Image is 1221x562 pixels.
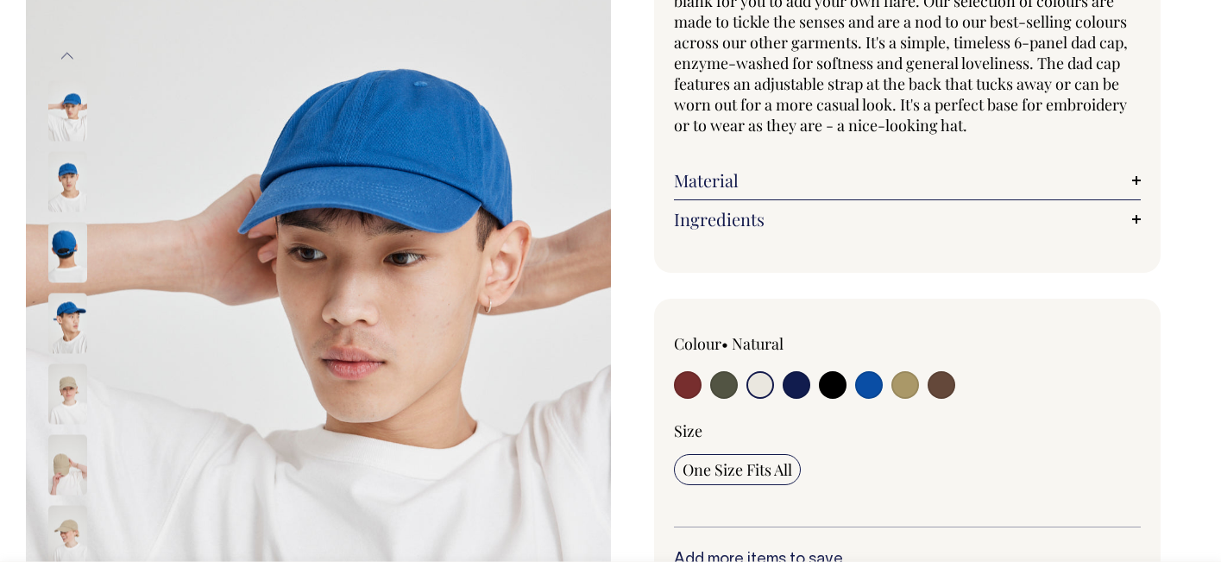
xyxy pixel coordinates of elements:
[48,80,87,141] img: worker-blue
[48,363,87,424] img: washed-khaki
[674,454,801,485] input: One Size Fits All
[674,333,861,354] div: Colour
[674,170,1142,191] a: Material
[54,37,80,76] button: Previous
[48,434,87,495] img: washed-khaki
[48,293,87,353] img: worker-blue
[674,209,1142,230] a: Ingredients
[683,459,792,480] span: One Size Fits All
[721,333,728,354] span: •
[48,222,87,282] img: worker-blue
[48,151,87,212] img: worker-blue
[732,333,784,354] label: Natural
[674,420,1142,441] div: Size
